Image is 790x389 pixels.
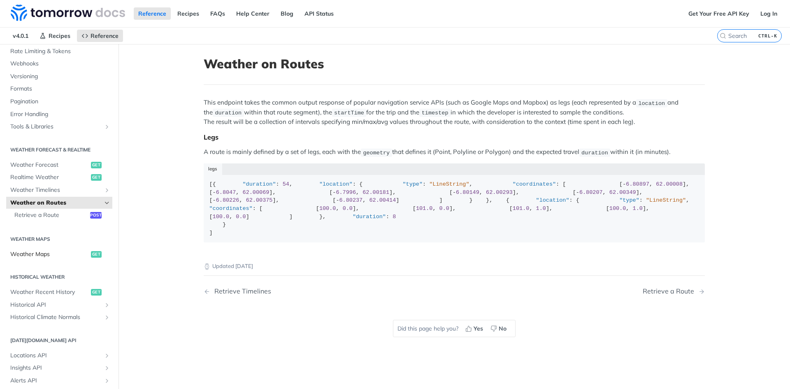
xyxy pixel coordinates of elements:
[393,214,396,220] span: 8
[353,214,386,220] span: "duration"
[35,30,75,42] a: Recipes
[638,100,665,106] span: location
[643,287,705,295] a: Next Page: Retrieve a Route
[300,7,338,20] a: API Status
[6,159,112,171] a: Weather Forecastget
[104,352,110,359] button: Show subpages for Locations API
[6,362,112,374] a: Insights APIShow subpages for Insights API
[429,181,469,187] span: "LineString"
[10,301,102,309] span: Historical API
[10,85,110,93] span: Formats
[204,279,705,303] nav: Pagination Controls
[609,205,626,212] span: 100.0
[49,32,70,40] span: Recipes
[453,189,456,196] span: -
[646,197,686,203] span: "LineString"
[332,189,336,196] span: -
[720,33,726,39] svg: Search
[6,337,112,344] h2: [DATE][DOMAIN_NAME] API
[488,322,511,335] button: No
[343,205,353,212] span: 0.0
[14,211,88,219] span: Retrieve a Route
[91,174,102,181] span: get
[10,47,110,56] span: Rate Limiting & Tokens
[6,96,112,108] a: Pagination
[456,189,479,196] span: 6.80149
[10,377,102,385] span: Alerts API
[422,110,448,116] span: timestep
[213,189,216,196] span: -
[6,235,112,243] h2: Weather Maps
[6,108,112,121] a: Error Handling
[684,7,754,20] a: Get Your Free API Key
[499,324,507,333] span: No
[619,197,639,203] span: "type"
[10,110,110,119] span: Error Handling
[10,209,112,221] a: Retrieve a Routepost
[6,146,112,154] h2: Weather Forecast & realtime
[6,197,112,209] a: Weather on RoutesHide subpages for Weather on Routes
[104,302,110,308] button: Show subpages for Historical API
[10,173,89,182] span: Realtime Weather
[10,199,102,207] span: Weather on Routes
[204,287,418,295] a: Previous Page: Retrieve Timelines
[536,205,546,212] span: 1.0
[633,205,643,212] span: 1.0
[513,181,556,187] span: "coordinates"
[623,181,626,187] span: -
[6,311,112,324] a: Historical Climate NormalsShow subpages for Historical Climate Normals
[336,197,339,203] span: -
[10,60,110,68] span: Webhooks
[77,30,123,42] a: Reference
[216,197,239,203] span: 6.80226
[576,189,579,196] span: -
[104,365,110,371] button: Show subpages for Insights API
[206,7,230,20] a: FAQs
[232,7,274,20] a: Help Center
[393,320,516,337] div: Did this page help you?
[416,205,433,212] span: 101.0
[209,180,699,237] div: [{ : , : { : , : [ [ , ], [ , ], [ , ], [ , ], [ , ], [ , ], [ , ] ] } }, { : { : , : [ [ , ], [ ...
[243,181,276,187] span: "duration"
[213,197,216,203] span: -
[10,352,102,360] span: Locations API
[319,181,353,187] span: "location"
[6,83,112,95] a: Formats
[216,189,236,196] span: 6.8047
[204,56,705,71] h1: Weather on Routes
[439,205,449,212] span: 0.0
[6,273,112,281] h2: Historical Weather
[643,287,698,295] div: Retrieve a Route
[10,313,102,321] span: Historical Climate Normals
[6,375,112,387] a: Alerts APIShow subpages for Alerts API
[173,7,204,20] a: Recipes
[134,7,171,20] a: Reference
[276,7,298,20] a: Blog
[362,189,389,196] span: 62.00181
[104,187,110,193] button: Show subpages for Weather Timelines
[536,197,569,203] span: "location"
[8,30,33,42] span: v4.0.1
[209,205,253,212] span: "coordinates"
[10,72,110,81] span: Versioning
[10,364,102,372] span: Insights API
[6,184,112,196] a: Weather TimelinesShow subpages for Weather Timelines
[104,314,110,321] button: Show subpages for Historical Climate Normals
[204,147,705,157] p: A route is mainly defined by a set of legs, each with the that defines it (Point, Polyline or Pol...
[336,189,356,196] span: 6.7996
[204,98,705,126] p: This endpoint takes the common output response of popular navigation service APIs (such as Google...
[104,200,110,206] button: Hide subpages for Weather on Routes
[462,322,488,335] button: Yes
[10,98,110,106] span: Pagination
[104,377,110,384] button: Show subpages for Alerts API
[91,289,102,296] span: get
[210,287,271,295] div: Retrieve Timelines
[6,121,112,133] a: Tools & LibrariesShow subpages for Tools & Libraries
[656,181,683,187] span: 62.00008
[91,32,118,40] span: Reference
[236,214,246,220] span: 0.0
[6,70,112,83] a: Versioning
[363,149,390,156] span: geometry
[334,110,364,116] span: startTime
[283,181,289,187] span: 54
